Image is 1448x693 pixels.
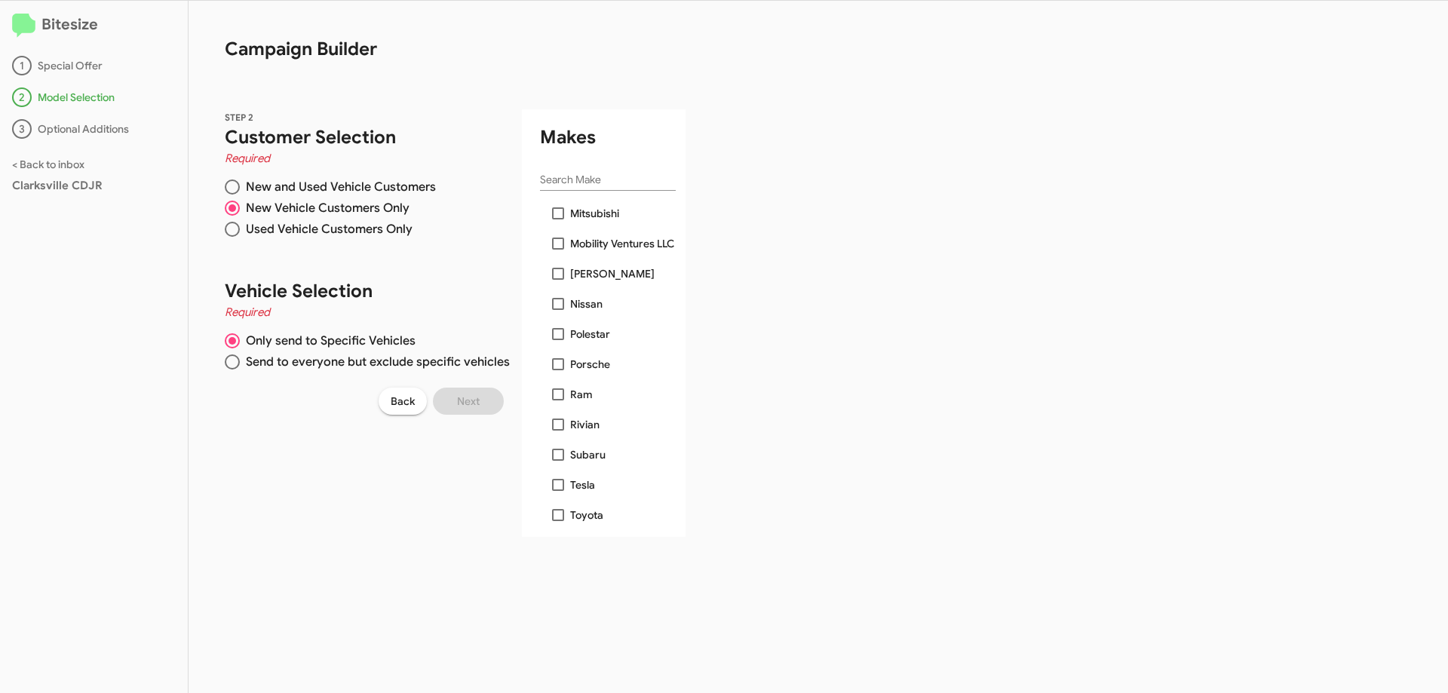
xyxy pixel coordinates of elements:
[379,388,427,415] button: Back
[570,476,595,494] span: Tesla
[457,388,480,415] span: Next
[189,1,686,61] h1: Campaign Builder
[225,112,253,123] span: STEP 2
[12,14,35,38] img: logo-minimal.svg
[225,125,510,149] h1: Customer Selection
[540,125,686,149] h1: Makes
[570,536,628,554] span: Volkswagen
[225,303,510,321] h4: Required
[570,204,619,222] span: Mitsubishi
[12,13,176,38] h2: Bitesize
[240,179,436,195] span: New and Used Vehicle Customers
[12,119,176,139] div: Optional Additions
[12,87,32,107] div: 2
[12,87,176,107] div: Model Selection
[240,201,410,216] span: New Vehicle Customers Only
[570,446,606,464] span: Subaru
[570,295,603,313] span: Nissan
[570,265,655,283] span: [PERSON_NAME]
[240,354,510,369] span: Send to everyone but exclude specific vehicles
[240,333,416,348] span: Only send to Specific Vehicles
[12,56,176,75] div: Special Offer
[570,235,674,253] span: Mobility Ventures LLC
[570,415,600,434] span: Rivian
[225,149,510,167] h4: Required
[570,385,592,403] span: Ram
[12,56,32,75] div: 1
[433,388,504,415] button: Next
[12,178,176,193] div: Clarksville CDJR
[12,158,84,171] a: < Back to inbox
[225,279,510,303] h1: Vehicle Selection
[570,355,610,373] span: Porsche
[240,222,413,237] span: Used Vehicle Customers Only
[12,119,32,139] div: 3
[570,325,610,343] span: Polestar
[391,388,415,415] span: Back
[570,506,603,524] span: Toyota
